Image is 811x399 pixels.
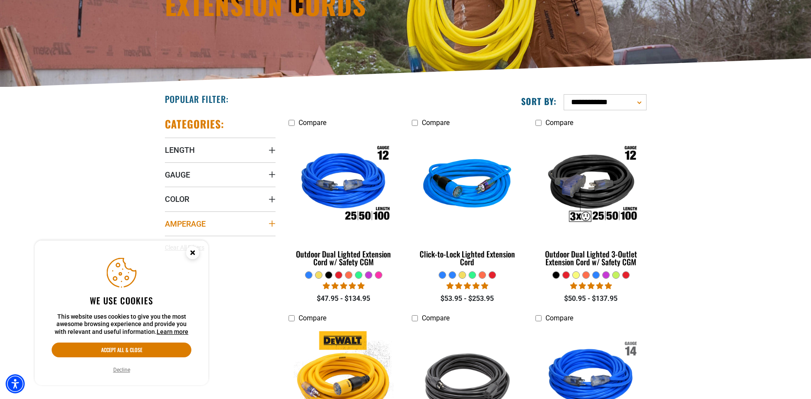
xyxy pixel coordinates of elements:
[165,138,276,162] summary: Length
[412,250,522,266] div: Click-to-Lock Lighted Extension Cord
[177,241,208,267] button: Close this option
[289,131,399,271] a: Outdoor Dual Lighted Extension Cord w/ Safety CGM Outdoor Dual Lighted Extension Cord w/ Safety CGM
[6,374,25,393] div: Accessibility Menu
[165,162,276,187] summary: Gauge
[165,194,189,204] span: Color
[570,282,612,290] span: 4.80 stars
[536,135,646,235] img: Outdoor Dual Lighted 3-Outlet Extension Cord w/ Safety CGM
[535,250,646,266] div: Outdoor Dual Lighted 3-Outlet Extension Cord w/ Safety CGM
[447,282,488,290] span: 4.87 stars
[535,131,646,271] a: Outdoor Dual Lighted 3-Outlet Extension Cord w/ Safety CGM Outdoor Dual Lighted 3-Outlet Extensio...
[422,119,450,127] span: Compare
[413,135,522,235] img: blue
[299,119,326,127] span: Compare
[412,131,522,271] a: blue Click-to-Lock Lighted Extension Cord
[165,170,190,180] span: Gauge
[289,293,399,304] div: $47.95 - $134.95
[545,119,573,127] span: Compare
[289,135,398,235] img: Outdoor Dual Lighted Extension Cord w/ Safety CGM
[52,343,191,357] button: Accept all & close
[299,314,326,322] span: Compare
[545,314,573,322] span: Compare
[422,314,450,322] span: Compare
[165,93,229,105] h2: Popular Filter:
[289,250,399,266] div: Outdoor Dual Lighted Extension Cord w/ Safety CGM
[165,145,195,155] span: Length
[52,295,191,306] h2: We use cookies
[165,187,276,211] summary: Color
[111,366,133,374] button: Decline
[165,117,225,131] h2: Categories:
[521,96,557,107] label: Sort by:
[52,313,191,336] p: This website uses cookies to give you the most awesome browsing experience and provide you with r...
[157,328,188,335] a: This website uses cookies to give you the most awesome browsing experience and provide you with r...
[35,241,208,386] aside: Cookie Consent
[165,211,276,236] summary: Amperage
[165,219,206,229] span: Amperage
[535,293,646,304] div: $50.95 - $137.95
[323,282,364,290] span: 4.81 stars
[412,293,522,304] div: $53.95 - $253.95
